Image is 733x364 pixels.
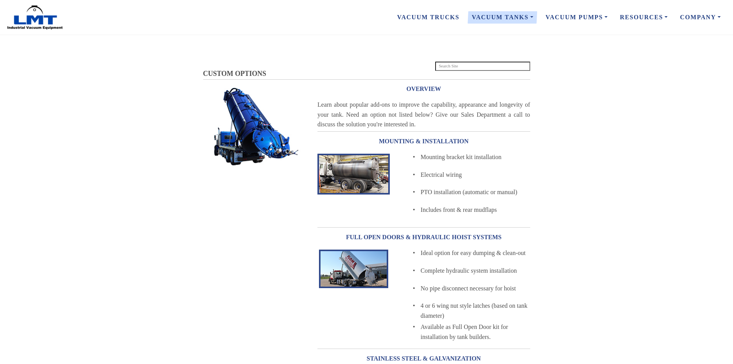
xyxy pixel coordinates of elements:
a: Vacuum Trucks [391,9,466,25]
p: • [390,322,415,332]
div: Ideal option for easy dumping & clean-out [421,248,530,258]
h3: FULL OPEN DOORS & HYDRAULIC HOIST SYSTEMS [317,231,530,243]
img: Stacks Image 3503 [317,154,390,195]
div: Available as Full Open Door kit for installation by tank builders. [421,322,530,342]
a: OVERVIEW [317,80,530,98]
a: MOUNTING & INSTALLATION [317,132,530,150]
div: 4 or 6 wing nut style latches (based on tank diameter) [421,301,530,320]
div: Complete hydraulic system installation [421,266,530,276]
span: CUSTOM OPTIONS [203,70,266,77]
a: FULL OPEN DOORS & HYDRAULIC HOIST SYSTEMS [317,228,530,246]
h3: OVERVIEW [317,83,530,95]
p: • [390,248,415,258]
div: No pipe disconnect necessary for hoist [421,283,530,294]
a: Vacuum Tanks [466,9,539,25]
p: • [390,266,415,276]
img: LMT [6,5,64,30]
div: Electrical wiring [421,170,530,180]
p: • [390,152,415,162]
p: • [390,187,415,197]
input: Search Site [435,62,530,71]
p: • [390,301,415,311]
img: Stacks Image 12463 [319,250,388,288]
div: Mounting bracket kit installation [421,152,530,162]
div: Learn about popular add-ons to improve the capability, appearance and longevity of your tank. Nee... [317,100,530,129]
img: Stacks Image 12299 [203,85,305,168]
div: PTO installation (automatic or manual) [421,187,530,197]
a: Resources [614,9,674,25]
p: • [390,205,415,215]
p: • [390,283,415,294]
a: Company [674,9,727,25]
p: • [390,170,415,180]
h3: MOUNTING & INSTALLATION [317,135,530,148]
div: Includes front & rear mudflaps [421,205,530,215]
a: Vacuum Pumps [539,9,614,25]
